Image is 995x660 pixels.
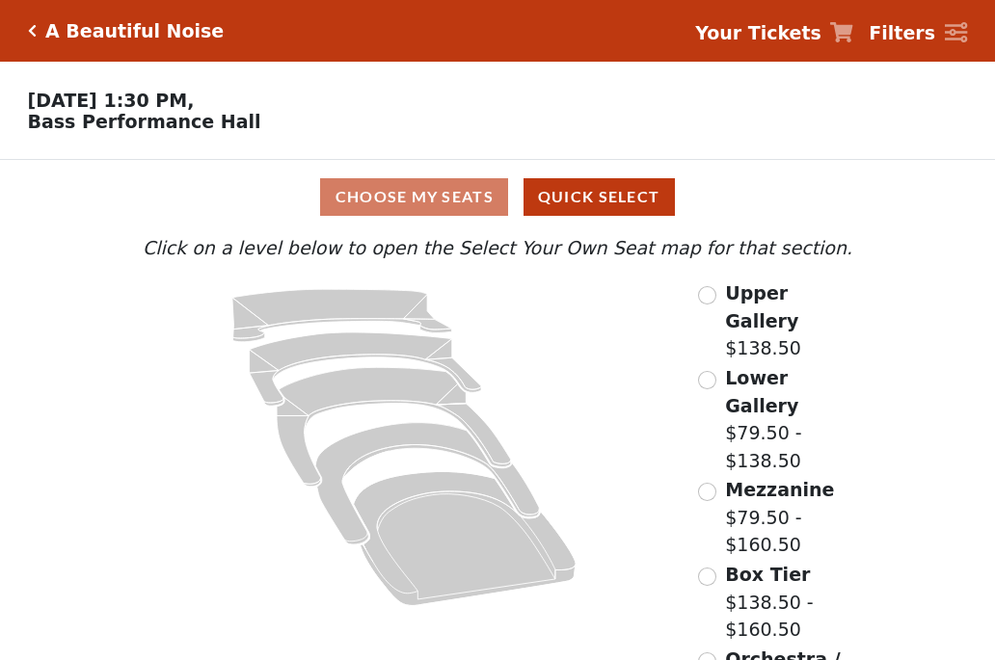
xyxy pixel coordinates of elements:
[695,19,853,47] a: Your Tickets
[725,479,834,500] span: Mezzanine
[725,282,798,331] span: Upper Gallery
[250,332,482,406] path: Lower Gallery - Seats Available: 21
[695,22,821,43] strong: Your Tickets
[28,24,37,38] a: Click here to go back to filters
[45,20,224,42] h5: A Beautiful Noise
[524,178,675,216] button: Quick Select
[725,364,857,474] label: $79.50 - $138.50
[354,472,577,606] path: Orchestra / Parterre Circle - Seats Available: 21
[869,19,967,47] a: Filters
[725,279,857,362] label: $138.50
[725,561,857,644] label: $138.50 - $160.50
[725,476,857,559] label: $79.50 - $160.50
[725,564,810,585] span: Box Tier
[725,367,798,416] span: Lower Gallery
[232,289,452,342] path: Upper Gallery - Seats Available: 263
[869,22,935,43] strong: Filters
[138,234,857,262] p: Click on a level below to open the Select Your Own Seat map for that section.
